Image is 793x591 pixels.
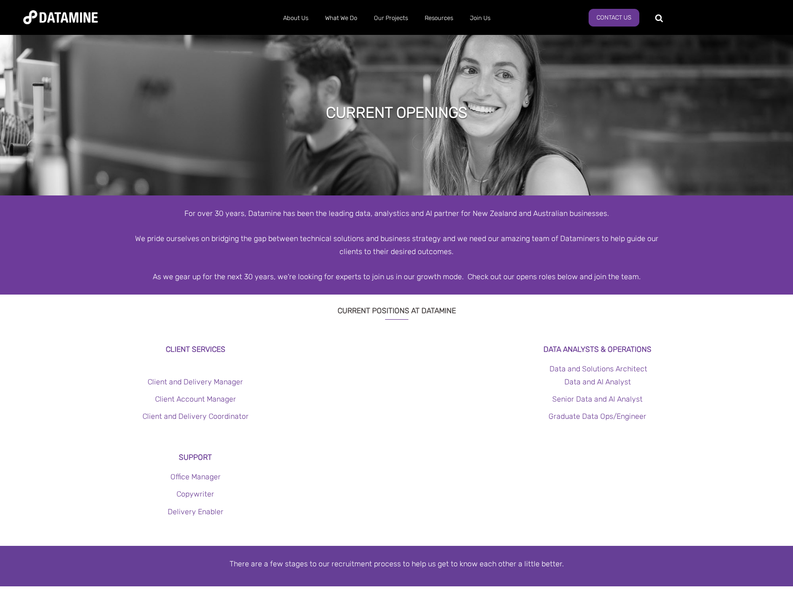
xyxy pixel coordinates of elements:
[552,395,643,403] a: Senior Data and AI Analyst
[131,207,662,220] div: For over 30 years, Datamine has been the leading data, analystics and AI partner for New Zealand ...
[416,6,461,30] a: Resources
[326,102,468,123] h1: Current Openings
[148,377,243,386] a: Client and Delivery Manager
[23,10,98,24] img: Datamine
[275,6,317,30] a: About Us
[168,507,224,516] a: Delivery Enabler
[589,9,639,27] a: Contact Us
[549,412,646,421] a: Graduate Data Ops/Engineer
[23,451,368,463] h3: Support
[366,6,416,30] a: Our Projects
[131,270,662,283] div: As we gear up for the next 30 years, we're looking for experts to join us in our growth mode. Che...
[170,472,221,481] a: Office Manager
[155,395,236,403] a: Client Account Manager
[425,343,770,356] h3: Data Analysts & Operations
[549,364,647,373] a: Data and Solutions Architect
[131,295,662,320] h3: CURRENT POSITIONS AT DATAMINE
[142,412,249,421] a: Client and Delivery Coordinator
[461,6,499,30] a: Join Us
[131,232,662,257] div: We pride ourselves on bridging the gap between technical solutions and business strategy and we n...
[564,377,631,386] a: Data and AI Analyst
[23,343,368,356] h3: Client Services
[176,490,214,498] a: Copywriter
[317,6,366,30] a: What We Do
[131,557,662,570] p: There are a few stages to our recruitment process to help us get to know each other a little better.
